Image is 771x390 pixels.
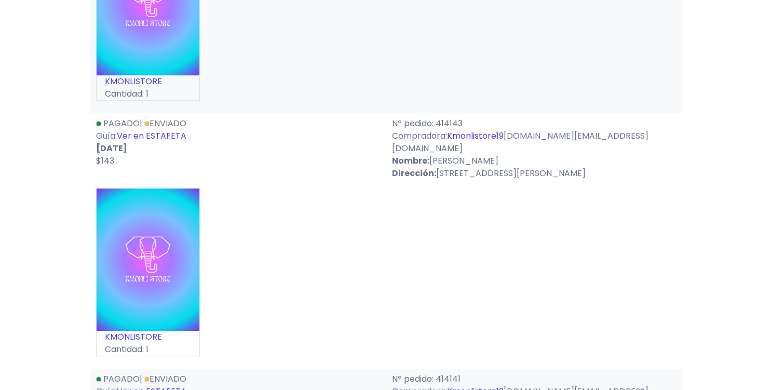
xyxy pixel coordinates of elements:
[392,130,675,155] p: Compradora: [DOMAIN_NAME][EMAIL_ADDRESS][DOMAIN_NAME]
[90,117,386,180] div: | Guía:
[392,155,675,167] p: [PERSON_NAME]
[97,189,199,331] img: small_1724858623046.png
[392,167,436,179] strong: Dirección:
[392,117,675,130] p: Nº pedido: 414143
[97,88,199,100] p: Cantidad: 1
[97,343,199,356] p: Cantidad: 1
[144,373,186,385] a: Enviado
[144,117,186,129] a: Enviado
[96,155,114,167] span: $143
[103,117,140,129] span: Pagado
[96,142,380,155] p: [DATE]
[392,373,675,385] p: Nº pedido: 414141
[447,130,504,142] a: Kmonlistore19
[392,167,675,180] p: [STREET_ADDRESS][PERSON_NAME]
[392,155,429,167] strong: Nombre:
[105,75,162,87] a: KMONLISTORE
[103,373,140,385] span: Pagado
[117,130,186,142] a: Ver en ESTAFETA
[105,331,162,343] a: KMONLISTORE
